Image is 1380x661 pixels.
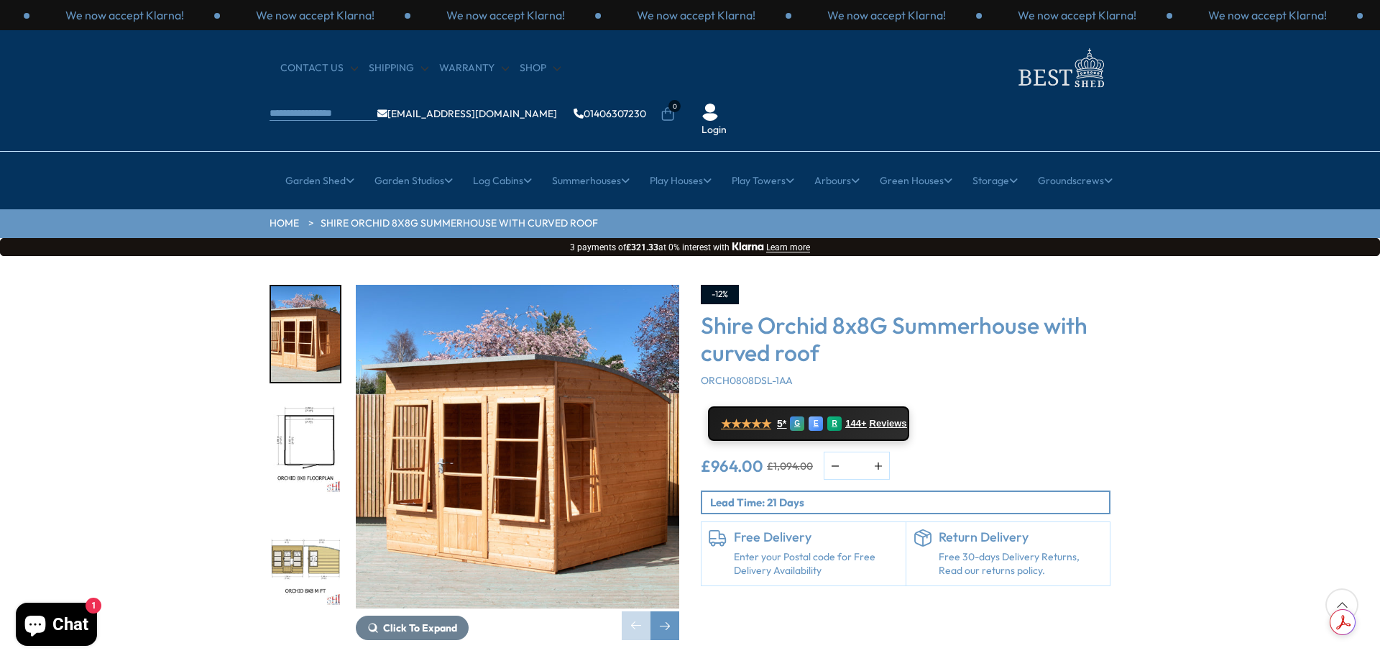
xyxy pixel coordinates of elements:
p: We now accept Klarna! [1018,7,1136,23]
a: Shipping [369,61,428,76]
div: 1 / 11 [270,285,341,383]
span: 144+ [845,418,866,429]
div: Next slide [650,611,679,640]
a: HOME [270,216,299,231]
div: -12% [701,285,739,304]
a: Arbours [814,163,860,199]
a: CONTACT US [280,61,358,76]
div: E [809,416,823,431]
img: Orchid8x8FLOORPLAN_e4f6289f-ccb7-494f-88a4-8f3887c1b749_200x200.jpg [271,399,340,495]
img: DSC_0041_635d2aa6-9a8a-44d4-b890-22aac4d202ab_200x200.jpg [271,286,340,382]
a: Garden Studios [374,163,453,199]
span: ORCH0808DSL-1AA [701,374,793,387]
p: We now accept Klarna! [827,7,946,23]
a: Green Houses [880,163,952,199]
a: Log Cabins [473,163,532,199]
div: 3 / 3 [220,7,410,23]
div: 2 / 3 [29,7,220,23]
a: 0 [661,107,675,122]
a: ★★★★★ 5* G E R 144+ Reviews [708,406,909,441]
inbox-online-store-chat: Shopify online store chat [11,603,101,649]
span: Click To Expand [383,621,457,634]
div: 3 / 3 [791,7,982,23]
a: Play Towers [732,163,794,199]
div: 3 / 11 [270,510,341,608]
a: Shire Orchid 8x8G Summerhouse with curved roof [321,216,598,231]
p: Free 30-days Delivery Returns, Read our returns policy. [939,550,1103,578]
div: 1 / 11 [356,285,679,640]
a: Warranty [439,61,509,76]
a: Storage [972,163,1018,199]
a: Groundscrews [1038,163,1113,199]
img: logo [1010,45,1110,91]
a: [EMAIL_ADDRESS][DOMAIN_NAME] [377,109,557,119]
p: We now accept Klarna! [446,7,565,23]
p: We now accept Klarna! [637,7,755,23]
a: Shop [520,61,561,76]
a: Login [701,123,727,137]
span: ★★★★★ [721,417,771,431]
div: 2 / 3 [1172,7,1363,23]
div: R [827,416,842,431]
a: Summerhouses [552,163,630,199]
img: User Icon [701,104,719,121]
div: 2 / 11 [270,398,341,496]
p: We now accept Klarna! [65,7,184,23]
a: Play Houses [650,163,712,199]
a: 01406307230 [574,109,646,119]
div: 1 / 3 [410,7,601,23]
span: 0 [668,100,681,112]
a: Enter your Postal code for Free Delivery Availability [734,550,898,578]
ins: £964.00 [701,458,763,474]
img: Orchid8x8MFT_093d7b0c-e1ec-4585-bcdd-52c32130b002_200x200.jpg [271,511,340,607]
div: G [790,416,804,431]
h6: Return Delivery [939,529,1103,545]
p: We now accept Klarna! [256,7,374,23]
div: 1 / 3 [982,7,1172,23]
span: Reviews [870,418,907,429]
del: £1,094.00 [767,461,813,471]
a: Garden Shed [285,163,354,199]
h6: Free Delivery [734,529,898,545]
p: We now accept Klarna! [1208,7,1327,23]
p: Lead Time: 21 Days [710,495,1109,510]
h3: Shire Orchid 8x8G Summerhouse with curved roof [701,311,1110,367]
div: 2 / 3 [601,7,791,23]
img: Shire Orchid 8x8G Summerhouse with curved roof - Best Shed [356,285,679,608]
div: Previous slide [622,611,650,640]
button: Click To Expand [356,616,469,640]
